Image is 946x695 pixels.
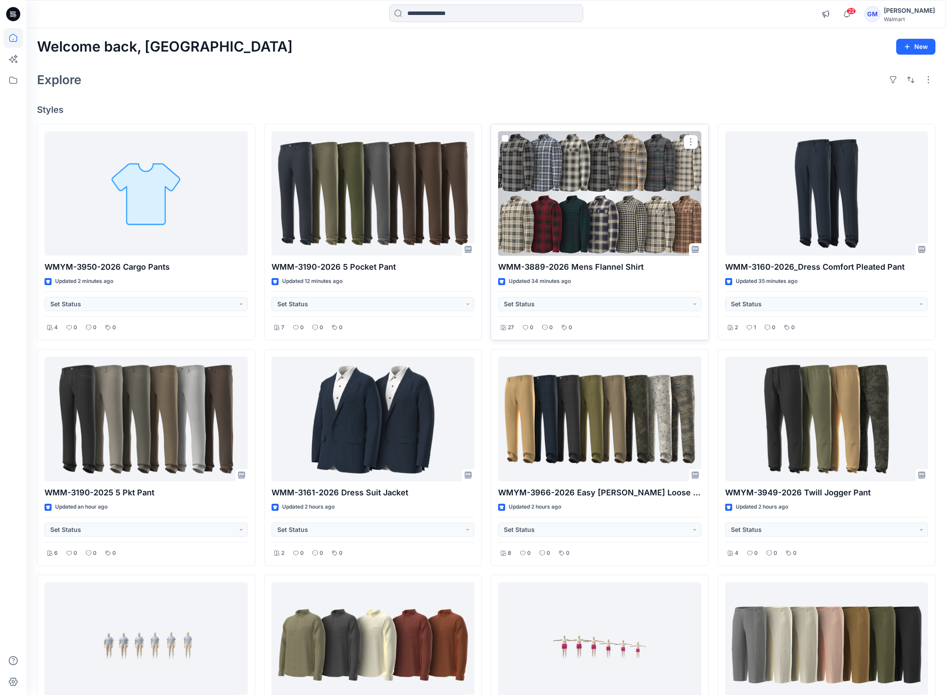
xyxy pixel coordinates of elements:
p: 4 [54,323,58,332]
p: Updated 12 minutes ago [282,277,343,286]
h2: Welcome back, [GEOGRAPHIC_DATA] [37,39,293,55]
p: 0 [339,549,343,558]
p: 0 [549,323,553,332]
span: 22 [846,7,856,15]
p: 0 [74,323,77,332]
p: WMYM-3950-2026 Cargo Pants [45,261,248,273]
p: 4 [735,549,738,558]
p: WMYM-3966-2026 Easy [PERSON_NAME] Loose Fit [498,487,701,499]
a: WMYM-3950-2026 Cargo Pants [45,131,248,256]
p: 0 [569,323,572,332]
p: 0 [112,549,116,558]
a: WMM-3160-2026_Dress Comfort Pleated Pant [725,131,928,256]
p: 0 [566,549,570,558]
p: 2 [735,323,738,332]
div: Walmart [884,16,935,22]
p: 0 [320,323,323,332]
p: 0 [339,323,343,332]
p: Updated 2 hours ago [509,502,561,512]
p: 0 [754,549,758,558]
p: 0 [74,549,77,558]
p: Updated 35 minutes ago [736,277,797,286]
p: 7 [281,323,284,332]
p: 0 [93,549,97,558]
p: WMYM-3949-2026 Twill Jogger Pant [725,487,928,499]
h4: Styles [37,104,935,115]
p: 0 [547,549,550,558]
p: Updated 2 hours ago [736,502,788,512]
a: WMM-3190-2026 5 Pocket Pant [272,131,475,256]
p: 0 [93,323,97,332]
button: New [896,39,935,55]
p: WMM-3190-2026 5 Pocket Pant [272,261,475,273]
a: WMM-3190-2025 5 Pkt Pant [45,357,248,481]
p: 8 [508,549,511,558]
a: WMM-3889-2026 Mens Flannel Shirt [498,131,701,256]
p: WMM-3160-2026_Dress Comfort Pleated Pant [725,261,928,273]
p: 27 [508,323,514,332]
p: 0 [320,549,323,558]
p: 0 [300,549,304,558]
div: GM [864,6,880,22]
h2: Explore [37,73,82,87]
p: Updated an hour ago [55,502,108,512]
p: 0 [774,549,777,558]
p: 2 [281,549,284,558]
p: WMM-3190-2025 5 Pkt Pant [45,487,248,499]
p: WMM-3161-2026 Dress Suit Jacket [272,487,475,499]
a: WMM-3161-2026 Dress Suit Jacket [272,357,475,481]
p: WMM-3889-2026 Mens Flannel Shirt [498,261,701,273]
p: Updated 2 hours ago [282,502,335,512]
p: 1 [754,323,756,332]
p: Updated 34 minutes ago [509,277,571,286]
div: [PERSON_NAME] [884,5,935,16]
p: Updated 2 minutes ago [55,277,113,286]
p: 6 [54,549,58,558]
p: 0 [527,549,531,558]
p: 0 [772,323,775,332]
p: 0 [791,323,795,332]
a: WMYM-3966-2026 Easy Carpenter Loose Fit [498,357,701,481]
p: 0 [112,323,116,332]
p: 0 [793,549,797,558]
p: 0 [300,323,304,332]
a: WMYM-3949-2026 Twill Jogger Pant [725,357,928,481]
p: 0 [530,323,533,332]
